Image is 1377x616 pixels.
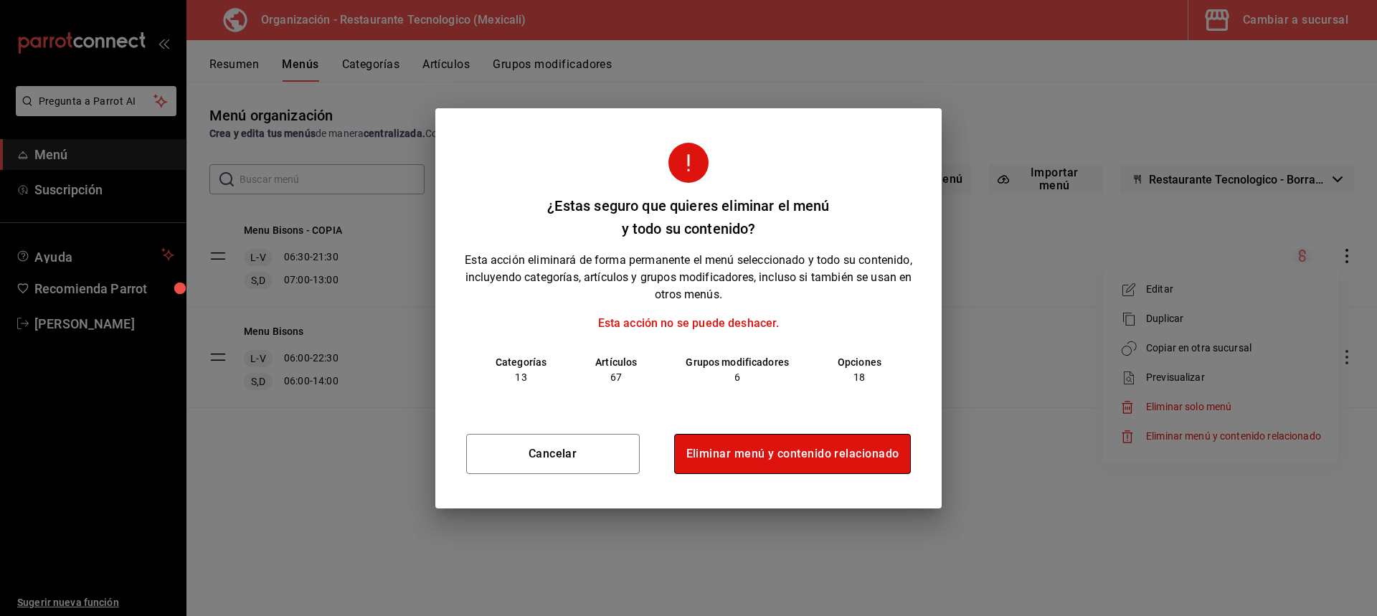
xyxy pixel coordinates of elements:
[838,370,881,385] p: 18
[686,370,789,385] p: 6
[595,355,637,370] p: Artículos
[595,370,637,385] p: 67
[466,434,640,474] button: Cancelar
[496,355,546,370] p: Categorías
[435,108,942,252] h2: ¿Estas seguro que quieres eliminar el menú y todo su contenido?
[674,434,912,474] button: Eliminar menú y contenido relacionado
[496,370,546,385] p: 13
[686,355,789,370] p: Grupos modificadores
[453,252,924,303] p: Esta acción eliminará de forma permanente el menú seleccionado y todo su contenido, incluyendo ca...
[453,315,924,332] p: Esta acción no se puede deshacer.
[838,355,881,370] p: Opciones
